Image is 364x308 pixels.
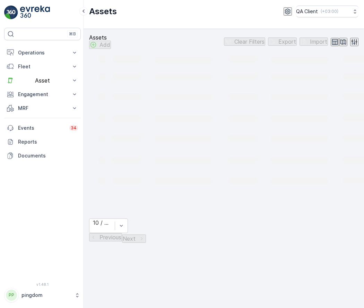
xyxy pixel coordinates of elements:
[4,6,18,19] img: logo
[18,49,67,56] p: Operations
[234,38,265,45] p: Clear Filters
[321,9,338,14] p: ( +03:00 )
[99,42,110,48] p: Add
[18,63,67,70] p: Fleet
[4,121,81,135] a: Events34
[310,38,327,45] p: Import
[123,236,136,242] p: Next
[4,149,81,163] a: Documents
[89,233,122,241] button: Previous
[71,125,77,131] p: 34
[20,6,50,19] img: logo_light-DOdMpM7g.png
[6,290,17,301] div: PP
[4,101,81,115] button: MRF
[4,135,81,149] a: Reports
[4,46,81,60] button: Operations
[224,37,265,46] button: Clear Filters
[4,74,81,87] button: Asset
[268,37,297,46] button: Export
[21,292,71,299] p: pingdom
[278,38,296,45] p: Export
[4,60,81,74] button: Fleet
[18,125,65,131] p: Events
[89,34,111,41] p: Assets
[296,6,358,17] button: QA Client(+03:00)
[18,77,67,84] p: Asset
[4,288,81,302] button: PPpingdom
[89,41,111,49] button: Add
[4,87,81,101] button: Engagement
[296,8,318,15] p: QA Client
[300,37,328,46] button: Import
[4,282,81,286] span: v 1.48.1
[99,234,121,240] p: Previous
[93,220,111,226] div: 10 / Page
[122,234,146,243] button: Next
[18,152,78,159] p: Documents
[18,138,78,145] p: Reports
[18,91,67,98] p: Engagement
[69,31,76,37] p: ⌘B
[89,6,117,17] p: Assets
[18,105,67,112] p: MRF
